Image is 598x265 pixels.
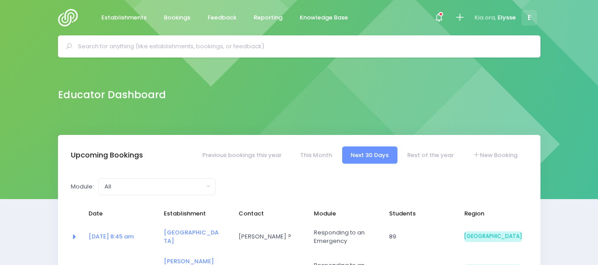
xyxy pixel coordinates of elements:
[314,228,371,246] span: Responding to an Emergency
[208,13,236,22] span: Feedback
[78,40,528,53] input: Search for anything (like establishments, bookings, or feedback)
[475,13,496,22] span: Kia ora,
[89,232,134,241] a: [DATE] 8:45 am
[98,178,216,195] button: All
[164,228,219,246] a: [GEOGRAPHIC_DATA]
[293,9,355,27] a: Knowledge Base
[464,146,526,164] a: New Booking
[498,13,516,22] span: Elysse
[201,9,244,27] a: Feedback
[389,232,447,241] span: 89
[399,146,463,164] a: Rest of the year
[308,223,383,251] td: Responding to an Emergency
[314,209,371,218] span: Module
[58,9,83,27] img: Logo
[389,209,447,218] span: Students
[464,231,522,242] span: [GEOGRAPHIC_DATA]
[383,223,459,251] td: 89
[101,13,147,22] span: Establishments
[464,209,522,218] span: Region
[157,9,198,27] a: Bookings
[254,13,282,22] span: Reporting
[71,182,94,191] label: Module:
[89,209,146,218] span: Date
[233,223,308,251] td: Katie ?
[193,146,290,164] a: Previous bookings this year
[83,223,158,251] td: <a href="https://app.stjis.org.nz/bookings/523653" class="font-weight-bold">09 Oct at 8:45 am</a>
[247,9,290,27] a: Reporting
[94,9,154,27] a: Establishments
[459,223,528,251] td: South Island
[239,209,296,218] span: Contact
[164,209,221,218] span: Establishment
[71,151,143,160] h3: Upcoming Bookings
[104,182,204,191] div: All
[300,13,348,22] span: Knowledge Base
[158,223,233,251] td: <a href="https://app.stjis.org.nz/establishments/205270" class="font-weight-bold">Hororata School...
[58,89,166,101] h2: Educator Dashboard
[164,13,190,22] span: Bookings
[342,146,397,164] a: Next 30 Days
[239,232,296,241] span: [PERSON_NAME] ?
[291,146,340,164] a: This Month
[521,10,537,26] span: E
